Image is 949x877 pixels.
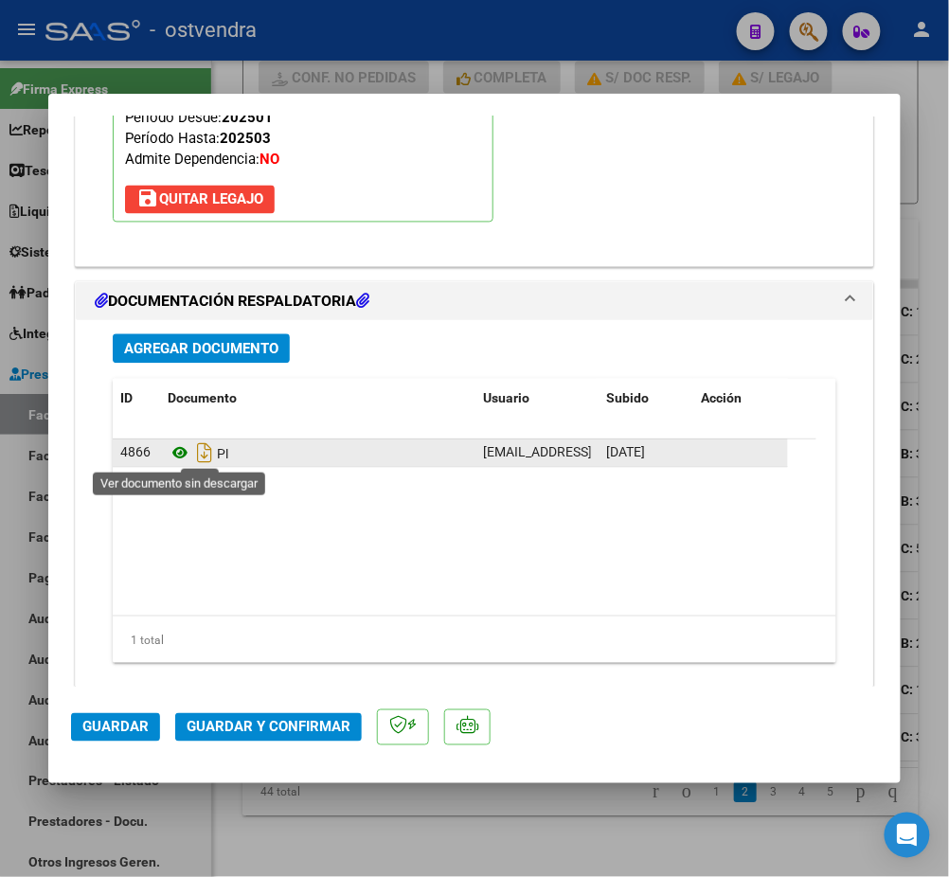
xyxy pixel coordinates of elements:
datatable-header-cell: ID [113,379,160,420]
mat-expansion-panel-header: DOCUMENTACIÓN RESPALDATORIA [76,282,873,320]
button: Agregar Documento [113,334,290,364]
i: Descargar documento [192,438,217,469]
button: Guardar y Confirmar [175,713,362,742]
span: ID [120,391,133,406]
datatable-header-cell: Acción [693,379,788,420]
span: Guardar y Confirmar [187,719,350,736]
span: CUIL: Nombre y Apellido: Período Desde: Período Hasta: Admite Dependencia: [125,68,409,169]
div: Open Intercom Messenger [885,813,930,858]
span: [EMAIL_ADDRESS][DOMAIN_NAME] - [PERSON_NAME] [483,445,804,460]
datatable-header-cell: Usuario [475,379,599,420]
div: 1 total [113,617,836,664]
datatable-header-cell: Documento [160,379,475,420]
mat-icon: save [136,188,159,210]
button: Quitar Legajo [125,186,275,214]
span: [DATE] [606,445,645,460]
span: Subido [606,391,649,406]
button: Guardar [71,713,160,742]
strong: 202501 [222,110,273,127]
strong: 202503 [220,131,271,148]
datatable-header-cell: Subido [599,379,693,420]
span: Quitar Legajo [136,191,263,208]
span: Usuario [483,391,529,406]
span: 4866 [120,445,151,460]
span: Agregar Documento [124,341,278,358]
span: Pl [168,446,228,461]
span: Guardar [82,719,149,736]
div: DOCUMENTACIÓN RESPALDATORIA [76,320,873,707]
span: Documento [168,391,237,406]
strong: NO [260,152,279,169]
h1: DOCUMENTACIÓN RESPALDATORIA [95,290,369,313]
span: Acción [701,391,742,406]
